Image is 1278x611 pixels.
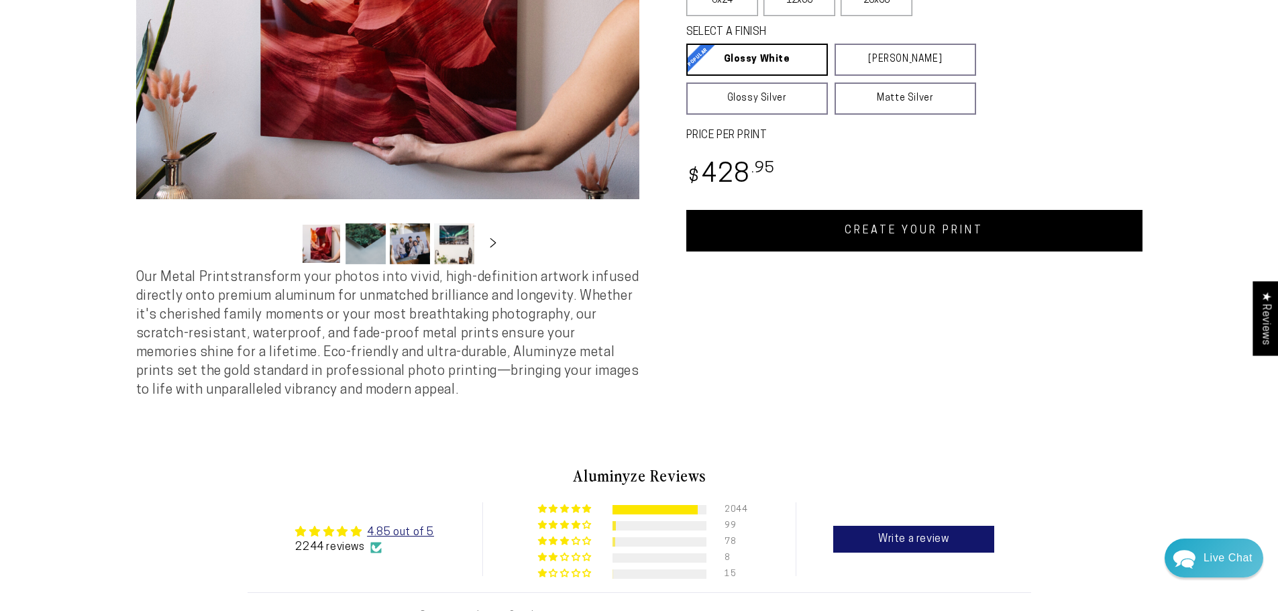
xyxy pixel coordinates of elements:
div: Click to open Judge.me floating reviews tab [1253,281,1278,355]
div: Chat widget toggle [1165,539,1263,577]
button: Load image 3 in gallery view [390,223,430,264]
div: 15 [725,569,741,579]
span: Our Metal Prints transform your photos into vivid, high-definition artwork infused directly onto ... [136,271,639,397]
button: Load image 1 in gallery view [301,223,341,264]
div: 3% (78) reviews with 3 star rating [538,537,594,547]
div: 4% (99) reviews with 4 star rating [538,520,594,531]
div: 99 [725,521,741,531]
a: Write a review [833,526,994,553]
div: 78 [725,537,741,547]
sup: .95 [751,161,776,176]
button: Load image 4 in gallery view [434,223,474,264]
div: 1% (15) reviews with 1 star rating [538,569,594,579]
bdi: 428 [686,162,776,188]
a: CREATE YOUR PRINT [686,210,1142,252]
div: Average rating is 4.85 stars [295,524,433,540]
button: Load image 2 in gallery view [345,223,386,264]
div: Contact Us Directly [1204,539,1253,577]
a: Glossy Silver [686,82,828,115]
div: 91% (2044) reviews with 5 star rating [538,504,594,514]
div: 2044 [725,505,741,514]
button: Slide right [478,229,508,258]
a: Matte Silver [835,82,976,115]
legend: SELECT A FINISH [686,25,944,40]
label: PRICE PER PRINT [686,128,1142,144]
a: 4.85 out of 5 [367,527,434,538]
div: 2244 reviews [295,540,433,555]
img: Verified Checkmark [370,542,382,553]
a: Glossy White [686,44,828,76]
h2: Aluminyze Reviews [248,464,1031,487]
span: $ [688,168,700,186]
a: [PERSON_NAME] [835,44,976,76]
div: 8 [725,553,741,563]
button: Slide left [268,229,297,258]
div: 0% (8) reviews with 2 star rating [538,553,594,563]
